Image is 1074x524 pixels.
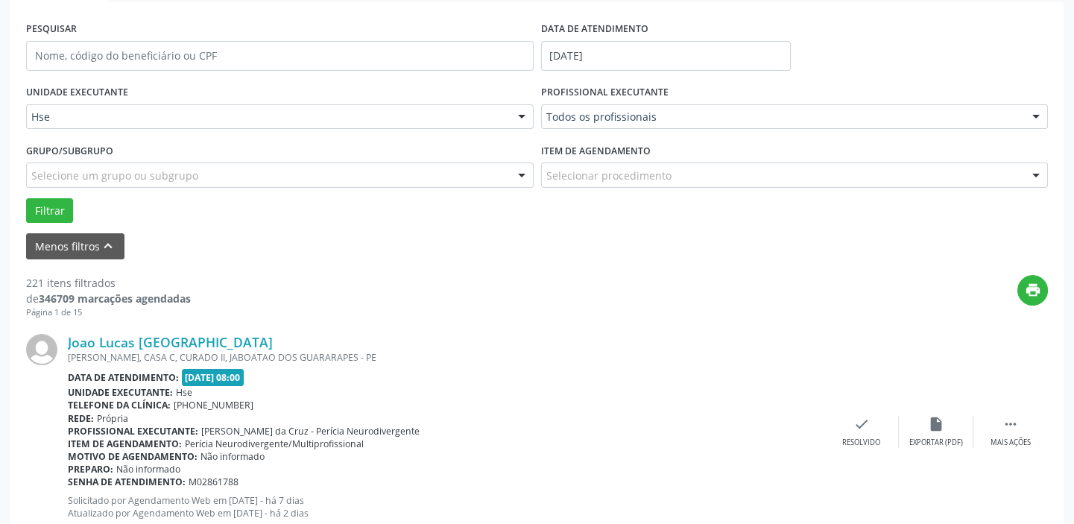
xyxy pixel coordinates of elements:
[68,438,182,450] b: Item de agendamento:
[26,233,124,259] button: Menos filtroskeyboard_arrow_up
[189,476,239,488] span: M02861788
[26,334,57,365] img: img
[68,494,824,520] p: Solicitado por Agendamento Web em [DATE] - há 7 dias Atualizado por Agendamento Web em [DATE] - h...
[1002,416,1019,432] i: 
[26,291,191,306] div: de
[26,81,128,104] label: UNIDADE EXECUTANTE
[68,399,171,411] b: Telefone da clínica:
[541,81,669,104] label: PROFISSIONAL EXECUTANTE
[26,139,113,162] label: Grupo/Subgrupo
[174,399,253,411] span: [PHONE_NUMBER]
[909,438,963,448] div: Exportar (PDF)
[68,425,198,438] b: Profissional executante:
[39,291,191,306] strong: 346709 marcações agendadas
[185,438,364,450] span: Perícia Neurodivergente/Multiprofissional
[68,450,198,463] b: Motivo de agendamento:
[26,275,191,291] div: 221 itens filtrados
[68,463,113,476] b: Preparo:
[1025,282,1041,298] i: print
[546,168,672,183] span: Selecionar procedimento
[26,198,73,224] button: Filtrar
[68,334,273,350] a: Joao Lucas [GEOGRAPHIC_DATA]
[991,438,1031,448] div: Mais ações
[26,41,534,71] input: Nome, código do beneficiário ou CPF
[31,168,198,183] span: Selecione um grupo ou subgrupo
[853,416,870,432] i: check
[26,18,77,41] label: PESQUISAR
[842,438,880,448] div: Resolvido
[68,351,824,364] div: [PERSON_NAME], CASA C, CURADO II, JABOATAO DOS GUARARAPES - PE
[26,306,191,319] div: Página 1 de 15
[68,386,173,399] b: Unidade executante:
[68,371,179,384] b: Data de atendimento:
[200,450,265,463] span: Não informado
[97,412,128,425] span: Própria
[541,41,791,71] input: Selecione um intervalo
[201,425,420,438] span: [PERSON_NAME] da Cruz - Perícia Neurodivergente
[182,369,244,386] span: [DATE] 08:00
[31,110,503,124] span: Hse
[541,139,651,162] label: Item de agendamento
[1017,275,1048,306] button: print
[546,110,1018,124] span: Todos os profissionais
[100,238,116,254] i: keyboard_arrow_up
[928,416,944,432] i: insert_drive_file
[176,386,192,399] span: Hse
[68,412,94,425] b: Rede:
[541,18,648,41] label: DATA DE ATENDIMENTO
[68,476,186,488] b: Senha de atendimento:
[116,463,180,476] span: Não informado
